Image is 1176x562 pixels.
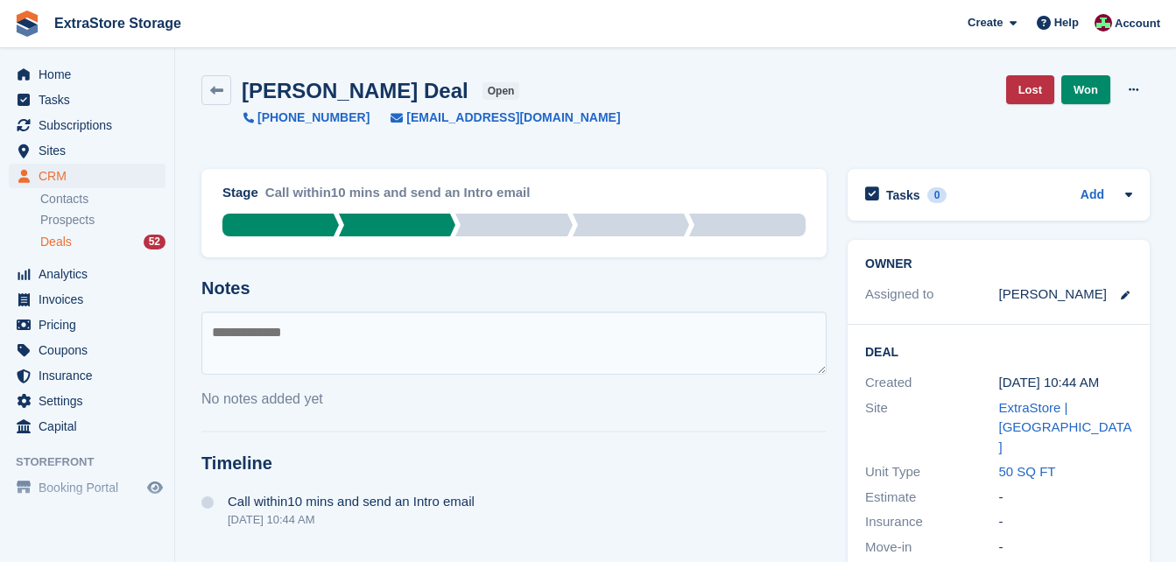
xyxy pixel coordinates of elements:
a: Prospects [40,211,165,229]
span: Account [1115,15,1160,32]
h2: Tasks [886,187,920,203]
div: Move-in [865,537,999,558]
a: Won [1061,75,1110,104]
a: ExtraStore | [GEOGRAPHIC_DATA] [999,400,1132,454]
a: Preview store [144,477,165,498]
div: Unit Type [865,462,999,482]
h2: Owner [865,257,1132,271]
div: Insurance [865,512,999,532]
a: [PHONE_NUMBER] [243,109,370,127]
span: Deals [40,234,72,250]
img: Chelsea Parker [1095,14,1112,32]
a: menu [9,62,165,87]
span: Insurance [39,363,144,388]
span: [EMAIL_ADDRESS][DOMAIN_NAME] [406,109,620,127]
span: Subscriptions [39,113,144,137]
a: menu [9,338,165,362]
span: [PHONE_NUMBER] [257,109,370,127]
h2: Deal [865,342,1132,360]
a: menu [9,475,165,500]
div: - [999,488,1133,508]
span: Booking Portal [39,475,144,500]
h2: [PERSON_NAME] Deal [242,79,468,102]
div: [PERSON_NAME] [999,285,1107,305]
span: Analytics [39,262,144,286]
span: Prospects [40,212,95,228]
h2: Timeline [201,453,827,474]
span: Create [968,14,1003,32]
a: Add [1081,186,1104,206]
span: Storefront [16,453,174,471]
a: 50 SQ FT [999,464,1056,479]
div: Call within10 mins and send an Intro email [265,183,531,214]
a: menu [9,262,165,286]
a: Deals 52 [40,233,165,251]
div: 0 [927,187,947,203]
a: menu [9,363,165,388]
div: [DATE] 10:44 AM [228,513,475,526]
a: Contacts [40,191,165,207]
a: [EMAIL_ADDRESS][DOMAIN_NAME] [370,109,620,127]
a: menu [9,414,165,439]
div: [DATE] 10:44 AM [999,373,1133,393]
span: Help [1054,14,1079,32]
img: stora-icon-8386f47178a22dfd0bd8f6a31ec36ba5ce8667c1dd55bd0f319d3a0aa187defe.svg [14,11,40,37]
a: menu [9,164,165,188]
span: Home [39,62,144,87]
span: Invoices [39,287,144,312]
span: Sites [39,138,144,163]
div: Estimate [865,488,999,508]
h2: Notes [201,278,827,299]
span: Settings [39,389,144,413]
div: Stage [222,183,258,203]
div: Assigned to [865,285,999,305]
a: menu [9,313,165,337]
a: Lost [1006,75,1054,104]
a: menu [9,113,165,137]
a: menu [9,389,165,413]
div: - [999,537,1133,558]
span: Call within10 mins and send an Intro email [228,495,475,509]
div: Created [865,373,999,393]
span: Coupons [39,338,144,362]
div: Site [865,398,999,458]
div: 52 [144,235,165,249]
span: No notes added yet [201,391,323,406]
span: Pricing [39,313,144,337]
span: open [482,82,520,100]
div: - [999,512,1133,532]
span: Tasks [39,88,144,112]
a: ExtraStore Storage [47,9,188,38]
a: menu [9,287,165,312]
span: CRM [39,164,144,188]
a: menu [9,88,165,112]
span: Capital [39,414,144,439]
a: menu [9,138,165,163]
